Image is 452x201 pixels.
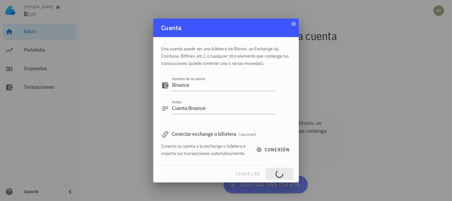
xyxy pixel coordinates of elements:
span: conexión [258,147,290,153]
div: Cuenta [153,19,299,37]
div: Conectar exchange o billetera [161,129,291,138]
span: (opcional) [239,132,256,137]
label: Nombre de la cuenta [172,76,205,81]
button: conexión [252,144,295,156]
div: Conecta tu cuenta a tu exchange o billetera e importa tus transacciones automáticamente. [161,142,249,157]
label: Notas [172,99,182,104]
div: Una cuenta puede ser una billetera de Bitcoin, un Exchange (ej. Coinbase, Bitfinex, etc.), o cual... [161,37,291,71]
